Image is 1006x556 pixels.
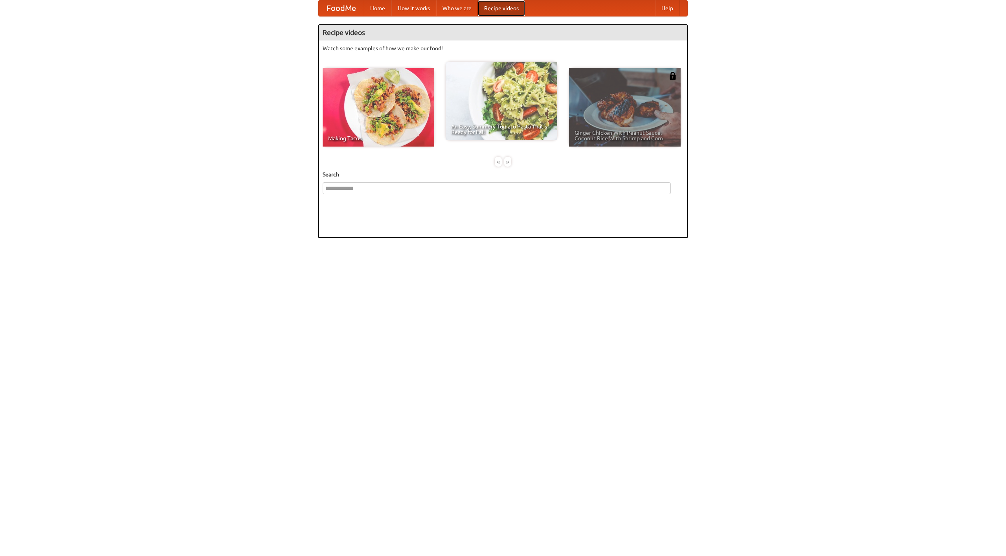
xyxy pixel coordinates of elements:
p: Watch some examples of how we make our food! [323,44,683,52]
a: Help [655,0,679,16]
div: » [504,157,511,167]
div: « [495,157,502,167]
a: FoodMe [319,0,364,16]
span: An Easy, Summery Tomato Pasta That's Ready for Fall [451,124,552,135]
a: Recipe videos [478,0,525,16]
a: How it works [391,0,436,16]
a: Who we are [436,0,478,16]
a: Home [364,0,391,16]
a: Making Tacos [323,68,434,147]
img: 483408.png [669,72,677,80]
a: An Easy, Summery Tomato Pasta That's Ready for Fall [446,62,557,140]
h5: Search [323,171,683,178]
h4: Recipe videos [319,25,687,40]
span: Making Tacos [328,136,429,141]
